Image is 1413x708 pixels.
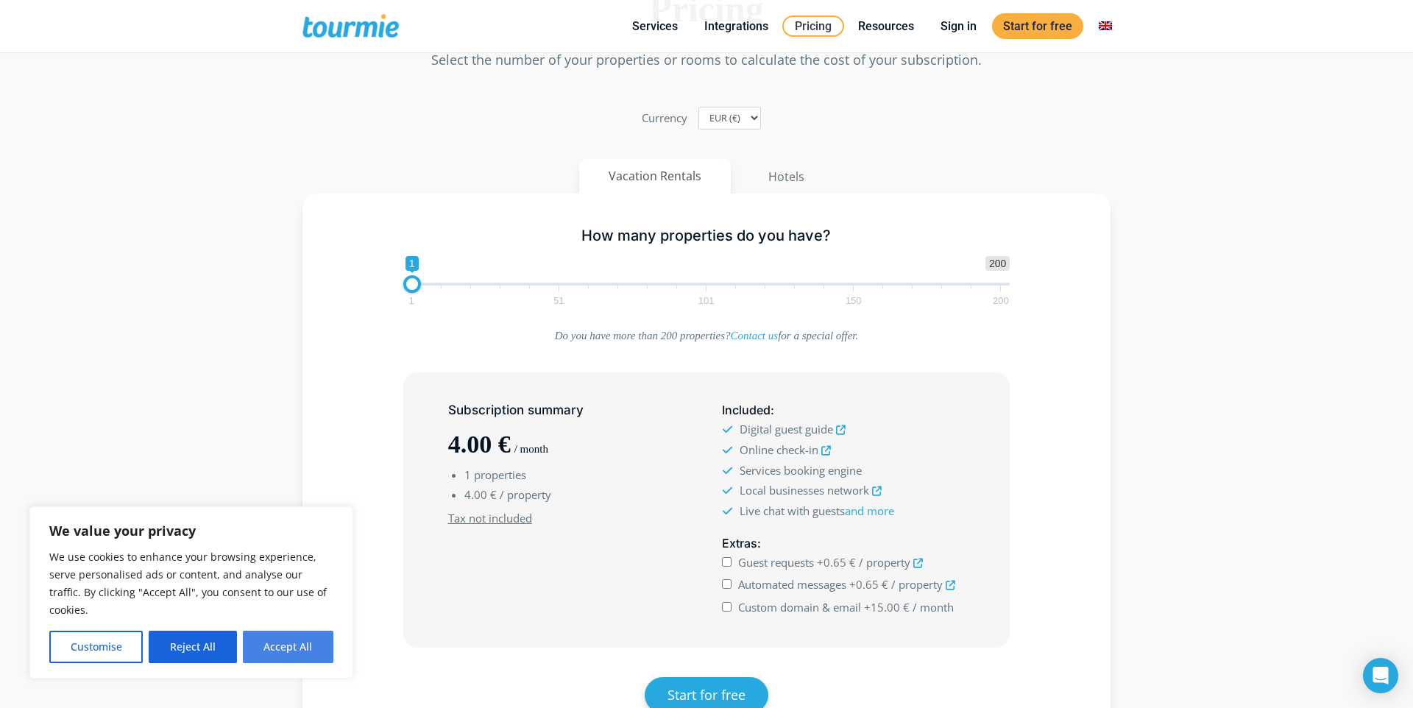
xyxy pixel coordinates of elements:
[403,227,1010,245] h5: How many properties do you have?
[406,256,419,271] span: 1
[474,467,526,482] span: properties
[843,297,864,304] span: 150
[621,17,689,35] a: Services
[738,555,814,570] span: Guest requests
[782,15,844,37] a: Pricing
[849,577,888,592] span: +0.65 €
[738,600,861,615] span: Custom domain & email
[913,600,954,615] span: / month
[693,17,779,35] a: Integrations
[864,600,910,615] span: +15.00 €
[817,555,856,570] span: +0.65 €
[49,548,333,619] p: We use cookies to enhance your browsing experience, serve personalised ads or content, and analys...
[667,686,746,704] span: Start for free
[243,631,333,663] button: Accept All
[403,326,1010,346] p: Do you have more than 200 properties? for a special offer.
[696,297,717,304] span: 101
[406,297,416,304] span: 1
[740,442,818,457] span: Online check-in
[985,256,1010,271] span: 200
[642,108,687,128] label: Currency
[845,503,894,518] a: and more
[738,577,846,592] span: Automated messages
[891,577,943,592] span: / property
[302,50,1111,70] p: Select the number of your properties or rooms to calculate the cost of your subscription.
[722,534,965,553] h5: :
[448,401,691,420] h5: Subscription summary
[464,467,471,482] span: 1
[464,487,497,502] span: 4.00 €
[500,487,551,502] span: / property
[49,522,333,539] p: We value your privacy
[1363,658,1398,693] div: Open Intercom Messenger
[847,17,925,35] a: Resources
[740,503,894,518] span: Live chat with guests
[740,463,862,478] span: Services booking engine
[49,631,143,663] button: Customise
[514,443,548,455] span: / month
[722,401,965,420] h5: :
[731,330,779,341] a: Contact us
[579,159,731,194] button: Vacation Rentals
[722,403,771,417] span: Included
[929,17,988,35] a: Sign in
[448,431,511,458] span: 4.00 €
[738,159,835,194] button: Hotels
[991,297,1011,304] span: 200
[740,483,869,498] span: Local businesses network
[992,13,1083,39] a: Start for free
[149,631,236,663] button: Reject All
[448,511,532,525] u: Tax not included
[551,297,566,304] span: 51
[722,536,757,551] span: Extras
[859,555,910,570] span: / property
[740,422,833,436] span: Digital guest guide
